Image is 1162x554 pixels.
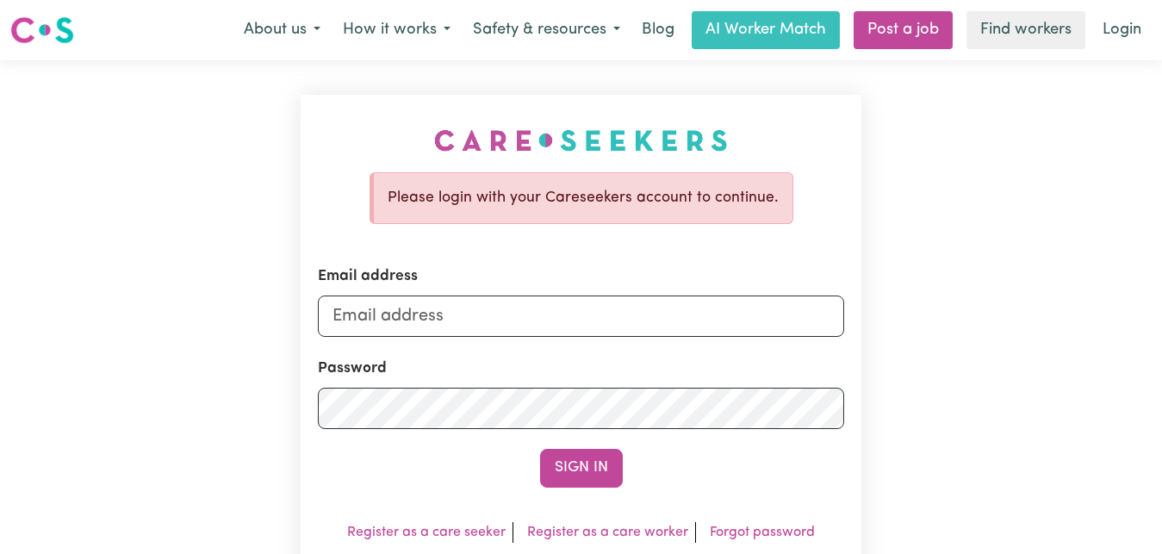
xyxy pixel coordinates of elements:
[332,12,462,48] button: How it works
[710,526,815,539] a: Forgot password
[318,296,844,337] input: Email address
[388,187,779,209] p: Please login with your Careseekers account to continue.
[318,265,418,288] label: Email address
[318,358,387,380] label: Password
[462,12,631,48] button: Safety & resources
[233,12,332,48] button: About us
[966,11,1085,49] a: Find workers
[1092,11,1152,49] a: Login
[631,11,685,49] a: Blog
[527,526,688,539] a: Register as a care worker
[10,15,74,46] img: Careseekers logo
[692,11,840,49] a: AI Worker Match
[540,449,623,487] button: Sign In
[10,10,74,50] a: Careseekers logo
[854,11,953,49] a: Post a job
[347,526,506,539] a: Register as a care seeker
